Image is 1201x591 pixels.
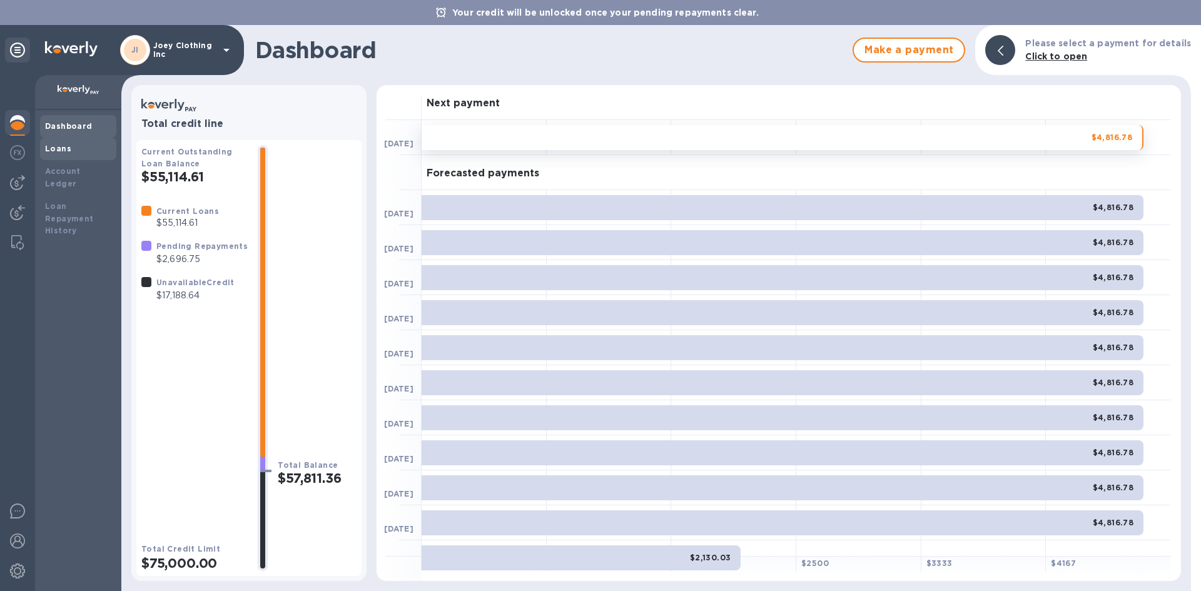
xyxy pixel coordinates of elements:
b: $4,816.78 [1093,238,1134,247]
b: $4,816.78 [1093,378,1134,387]
b: $2,130.03 [690,553,731,562]
b: [DATE] [384,244,413,253]
h2: $57,811.36 [278,470,357,486]
b: $4,816.78 [1093,413,1134,422]
b: Please select a payment for details [1025,38,1191,48]
h3: Total credit line [141,118,357,130]
b: Dashboard [45,121,93,131]
b: [DATE] [384,209,413,218]
div: Unpin categories [5,38,30,63]
b: [DATE] [384,279,413,288]
b: [DATE] [384,384,413,393]
b: $ 4167 [1051,558,1076,568]
b: Account Ledger [45,166,81,188]
b: $4,816.78 [1093,343,1134,352]
b: [DATE] [384,454,413,463]
b: Total Credit Limit [141,544,220,553]
b: Loans [45,144,71,153]
h2: $55,114.61 [141,169,248,184]
b: Current Outstanding Loan Balance [141,147,233,168]
span: Make a payment [864,43,954,58]
b: $4,816.78 [1093,448,1134,457]
b: $4,816.78 [1093,483,1134,492]
b: Pending Repayments [156,241,248,251]
b: JI [131,45,139,54]
img: Foreign exchange [10,145,25,160]
b: [DATE] [384,419,413,428]
h3: Next payment [427,98,500,109]
b: [DATE] [384,139,413,148]
b: [DATE] [384,524,413,533]
h2: $75,000.00 [141,555,248,571]
b: [DATE] [384,349,413,358]
p: $55,114.61 [156,216,219,230]
b: Loan Repayment History [45,201,94,236]
b: $ 3333 [926,558,953,568]
b: Click to open [1025,51,1087,61]
b: Unavailable Credit [156,278,235,287]
p: $17,188.64 [156,289,235,302]
b: Current Loans [156,206,219,216]
b: $4,816.78 [1093,203,1134,212]
button: Make a payment [853,38,965,63]
img: Logo [45,41,98,56]
b: Total Balance [278,460,338,470]
h1: Dashboard [255,37,846,63]
b: $ 2500 [801,558,829,568]
b: [DATE] [384,314,413,323]
b: Your credit will be unlocked once your pending repayments clear. [452,8,759,18]
b: $4,816.78 [1093,518,1134,527]
b: [DATE] [384,489,413,498]
b: $4,816.78 [1092,133,1133,142]
p: Joey Clothing Inc [153,41,216,59]
b: $4,816.78 [1093,308,1134,317]
b: $4,816.78 [1093,273,1134,282]
p: $2,696.75 [156,253,248,266]
h3: Forecasted payments [427,168,539,179]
